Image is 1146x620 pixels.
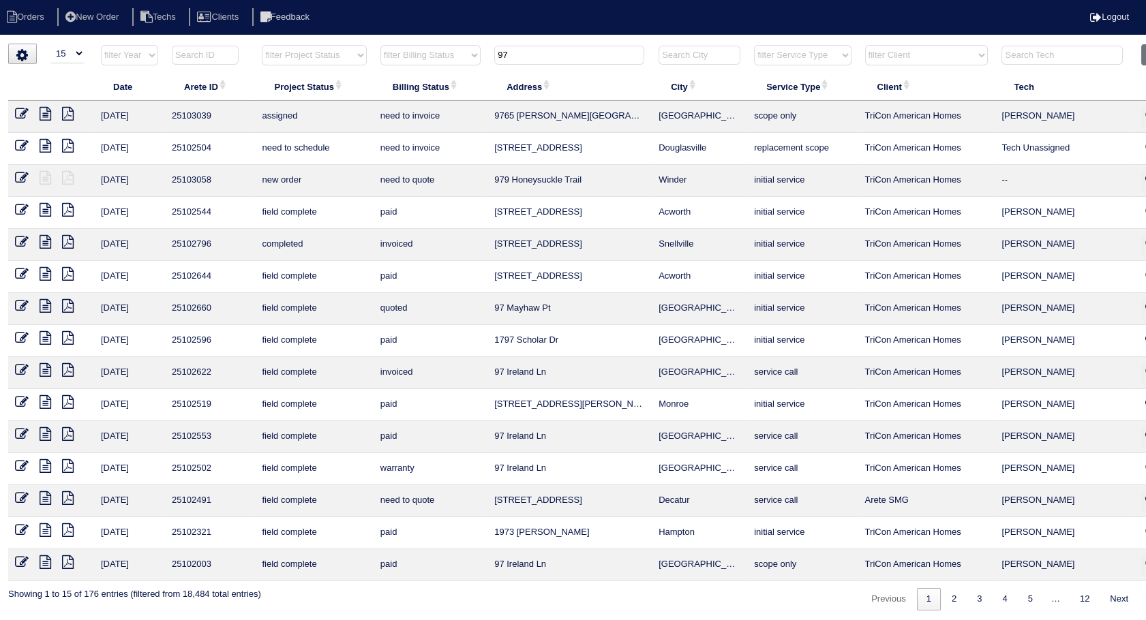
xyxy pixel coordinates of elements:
td: [DATE] [94,389,165,421]
a: Previous [862,588,916,610]
td: [GEOGRAPHIC_DATA] [652,357,747,389]
td: 97 Ireland Ln [487,357,652,389]
a: 3 [967,588,991,610]
td: 97 Mayhaw Pt [487,293,652,325]
td: 979 Honeysuckle Trail [487,165,652,197]
td: paid [374,517,487,549]
td: [DATE] [94,485,165,517]
a: Next [1100,588,1138,610]
a: 5 [1019,588,1042,610]
td: initial service [747,517,858,549]
a: 2 [942,588,966,610]
td: Acworth [652,197,747,229]
td: scope only [747,101,858,133]
td: 25102796 [165,229,255,261]
td: invoiced [374,229,487,261]
td: assigned [255,101,373,133]
td: TriCon American Homes [858,421,995,453]
a: 4 [993,588,1016,610]
td: [PERSON_NAME] [995,229,1134,261]
td: initial service [747,293,858,325]
td: initial service [747,229,858,261]
td: Tech Unassigned [995,133,1134,165]
td: field complete [255,389,373,421]
td: [DATE] [94,261,165,293]
td: [STREET_ADDRESS] [487,485,652,517]
th: City: activate to sort column ascending [652,72,747,101]
td: Acworth [652,261,747,293]
a: Techs [132,12,187,22]
td: paid [374,389,487,421]
td: 1797 Scholar Dr [487,325,652,357]
td: [STREET_ADDRESS] [487,229,652,261]
td: Snellville [652,229,747,261]
td: replacement scope [747,133,858,165]
a: New Order [57,12,130,22]
td: [DATE] [94,421,165,453]
div: Showing 1 to 15 of 176 entries (filtered from 18,484 total entries) [8,581,261,600]
td: [DATE] [94,165,165,197]
td: initial service [747,165,858,197]
td: TriCon American Homes [858,101,995,133]
td: [DATE] [94,549,165,581]
td: completed [255,229,373,261]
td: [PERSON_NAME] [995,101,1134,133]
td: new order [255,165,373,197]
td: TriCon American Homes [858,453,995,485]
td: 1973 [PERSON_NAME] [487,517,652,549]
td: field complete [255,293,373,325]
td: 25102502 [165,453,255,485]
td: TriCon American Homes [858,517,995,549]
td: field complete [255,197,373,229]
td: [PERSON_NAME] [995,421,1134,453]
td: [DATE] [94,325,165,357]
li: New Order [57,8,130,27]
td: 25102519 [165,389,255,421]
input: Search Tech [1001,46,1123,65]
td: 25103039 [165,101,255,133]
td: paid [374,549,487,581]
td: [PERSON_NAME] [995,453,1134,485]
input: Search ID [172,46,239,65]
td: TriCon American Homes [858,293,995,325]
td: field complete [255,325,373,357]
li: Clients [189,8,250,27]
td: initial service [747,325,858,357]
td: 25102622 [165,357,255,389]
td: initial service [747,197,858,229]
td: [PERSON_NAME] [995,261,1134,293]
td: warranty [374,453,487,485]
td: [STREET_ADDRESS] [487,261,652,293]
td: Winder [652,165,747,197]
td: [DATE] [94,229,165,261]
td: paid [374,325,487,357]
td: TriCon American Homes [858,165,995,197]
td: need to schedule [255,133,373,165]
td: paid [374,261,487,293]
td: TriCon American Homes [858,229,995,261]
td: 25103058 [165,165,255,197]
td: 9765 [PERSON_NAME][GEOGRAPHIC_DATA] [487,101,652,133]
td: [PERSON_NAME] [995,293,1134,325]
td: quoted [374,293,487,325]
td: [DATE] [94,357,165,389]
td: [DATE] [94,293,165,325]
a: 12 [1070,588,1099,610]
td: TriCon American Homes [858,549,995,581]
li: Techs [132,8,187,27]
td: [GEOGRAPHIC_DATA] [652,101,747,133]
td: Arete SMG [858,485,995,517]
td: 97 Ireland Ln [487,453,652,485]
td: service call [747,357,858,389]
td: [PERSON_NAME] [995,197,1134,229]
td: invoiced [374,357,487,389]
td: [GEOGRAPHIC_DATA] [652,293,747,325]
td: field complete [255,549,373,581]
td: need to quote [374,165,487,197]
td: [PERSON_NAME] [995,325,1134,357]
td: field complete [255,485,373,517]
td: field complete [255,517,373,549]
td: Douglasville [652,133,747,165]
td: TriCon American Homes [858,197,995,229]
th: Billing Status: activate to sort column ascending [374,72,487,101]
